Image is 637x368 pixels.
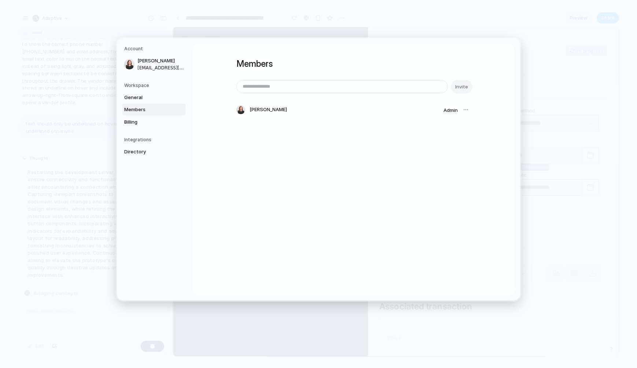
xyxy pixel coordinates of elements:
[217,29,267,38] p: $900.00
[340,117,448,126] label: Debit date
[340,84,448,92] label: Payment method
[226,186,334,193] p: Already have their ACH bank details?
[370,307,405,325] div: Open balance
[236,57,471,70] h1: Members
[226,151,334,160] label: Pay to
[348,144,394,151] span: Pay on ACH collection
[122,104,186,116] a: Members
[250,106,287,113] span: [PERSON_NAME]
[122,91,186,103] a: General
[124,82,186,88] h5: Workspace
[137,57,184,65] span: [PERSON_NAME]
[122,116,186,128] a: Billing
[223,238,266,247] p: Cat Mountain Job
[124,148,171,156] span: Directory
[217,12,267,38] div: Payment
[122,55,186,73] a: [PERSON_NAME][EMAIL_ADDRESS][DOMAIN_NAME]
[443,107,458,113] span: Admin
[316,307,358,325] div: Payment amount
[217,217,457,228] h2: Lien waiver
[417,21,453,29] div: In progress
[234,178,278,185] span: Requested on [DATE]
[124,106,171,113] span: Members
[217,289,457,300] h2: Associated transaction
[137,64,184,71] span: [EMAIL_ADDRESS][DOMAIN_NAME]
[124,45,186,52] h5: Account
[217,317,249,338] button: Close
[226,84,334,92] label: Ref #
[124,94,171,101] span: General
[124,136,186,143] h5: Integrations
[124,118,171,125] span: Billing
[217,59,457,70] h2: Payment details
[340,151,448,160] label: Delivery date
[303,186,325,192] button: Add it here
[226,117,334,126] label: Pay from
[122,146,186,158] a: Directory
